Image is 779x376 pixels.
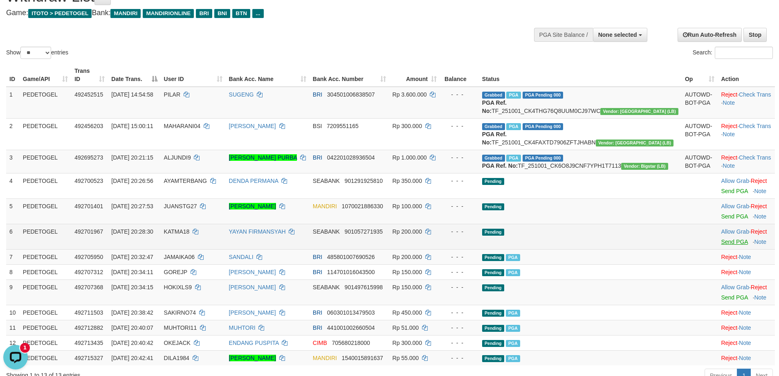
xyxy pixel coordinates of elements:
div: - - - [443,177,476,185]
a: [PERSON_NAME] [229,123,276,129]
td: 5 [6,198,20,224]
td: 2 [6,118,20,150]
td: 12 [6,335,20,350]
span: [DATE] 14:54:58 [111,91,153,98]
a: SUGENG [229,91,254,98]
th: Action [718,63,775,87]
span: SAKIRNO74 [164,309,196,316]
div: - - - [443,268,476,276]
span: PGA [506,355,520,362]
b: PGA Ref. No: [482,99,507,114]
span: CIMB [313,340,327,346]
span: Rp 150.000 [393,284,422,290]
a: Send PGA [721,188,748,194]
span: Pending [482,355,504,362]
span: [DATE] 15:00:11 [111,123,153,129]
a: Reject [721,340,737,346]
span: DILA1984 [164,355,189,361]
span: Rp 55.000 [393,355,419,361]
span: [DATE] 20:34:11 [111,269,153,275]
span: PGA Pending [523,155,563,162]
span: OKEJACK [164,340,191,346]
span: MANDIRI [313,203,337,209]
span: Rp 51.000 [393,324,419,331]
td: PEDETOGEL [20,335,71,350]
span: Vendor URL: https://dashboard.q2checkout.com/secure [621,163,668,170]
div: - - - [443,308,476,317]
span: Marked by afzCS1 [506,155,521,162]
span: Copy 114701016043500 to clipboard [327,269,375,275]
td: PEDETOGEL [20,150,71,173]
td: · [718,173,775,198]
td: AUTOWD-BOT-PGA [682,150,718,173]
span: BRI [313,309,322,316]
td: 10 [6,305,20,320]
td: PEDETOGEL [20,198,71,224]
span: None selected [598,32,637,38]
span: [DATE] 20:40:42 [111,340,153,346]
div: - - - [443,283,476,291]
td: PEDETOGEL [20,173,71,198]
td: · · [718,150,775,173]
span: Rp 1.000.000 [393,154,427,161]
th: Status [479,63,682,87]
span: Grabbed [482,123,505,130]
a: SANDALI [229,254,254,260]
span: Rp 300.000 [393,123,422,129]
a: Note [723,131,735,137]
td: PEDETOGEL [20,87,71,119]
span: MUHTORI11 [164,324,197,331]
span: ... [252,9,263,18]
td: AUTOWD-BOT-PGA [682,118,718,150]
span: MANDIRI [313,355,337,361]
span: Marked by afzCS1 [506,92,521,99]
a: Reject [721,254,737,260]
span: Pending [482,269,504,276]
td: 8 [6,264,20,279]
span: PGA [506,254,520,261]
td: 11 [6,320,20,335]
span: MAHARANI04 [164,123,200,129]
div: - - - [443,122,476,130]
td: 6 [6,224,20,249]
button: None selected [593,28,647,42]
span: Copy 901057271935 to clipboard [345,228,383,235]
a: Note [739,324,751,331]
span: Copy 1070021886330 to clipboard [342,203,383,209]
a: Note [754,294,766,301]
td: PEDETOGEL [20,279,71,305]
td: AUTOWD-BOT-PGA [682,87,718,119]
td: PEDETOGEL [20,249,71,264]
a: Reject [721,324,737,331]
a: Note [754,188,766,194]
td: 4 [6,173,20,198]
span: 492700523 [74,178,103,184]
span: · [721,284,750,290]
a: Allow Grab [721,178,749,184]
span: BRI [313,254,322,260]
div: - - - [443,90,476,99]
span: 492695273 [74,154,103,161]
a: Allow Grab [721,228,749,235]
span: Pending [482,340,504,347]
td: 7 [6,249,20,264]
span: Rp 200.000 [393,228,422,235]
span: BSI [313,123,322,129]
th: User ID: activate to sort column ascending [161,63,226,87]
span: 492715327 [74,355,103,361]
span: 492713435 [74,340,103,346]
a: ENDANG PUSPITA [229,340,279,346]
b: PGA Ref. No: [482,162,518,169]
span: 492705950 [74,254,103,260]
a: Reject [721,269,737,275]
span: 492707368 [74,284,103,290]
span: [DATE] 20:26:56 [111,178,153,184]
a: YAYAN FIRMANSYAH [229,228,286,235]
span: Rp 150.000 [393,269,422,275]
th: Amount: activate to sort column ascending [389,63,440,87]
span: JUANSTG27 [164,203,197,209]
span: PGA [506,340,520,347]
th: Bank Acc. Number: activate to sort column ascending [310,63,389,87]
span: SEABANK [313,284,340,290]
span: BRI [313,154,322,161]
